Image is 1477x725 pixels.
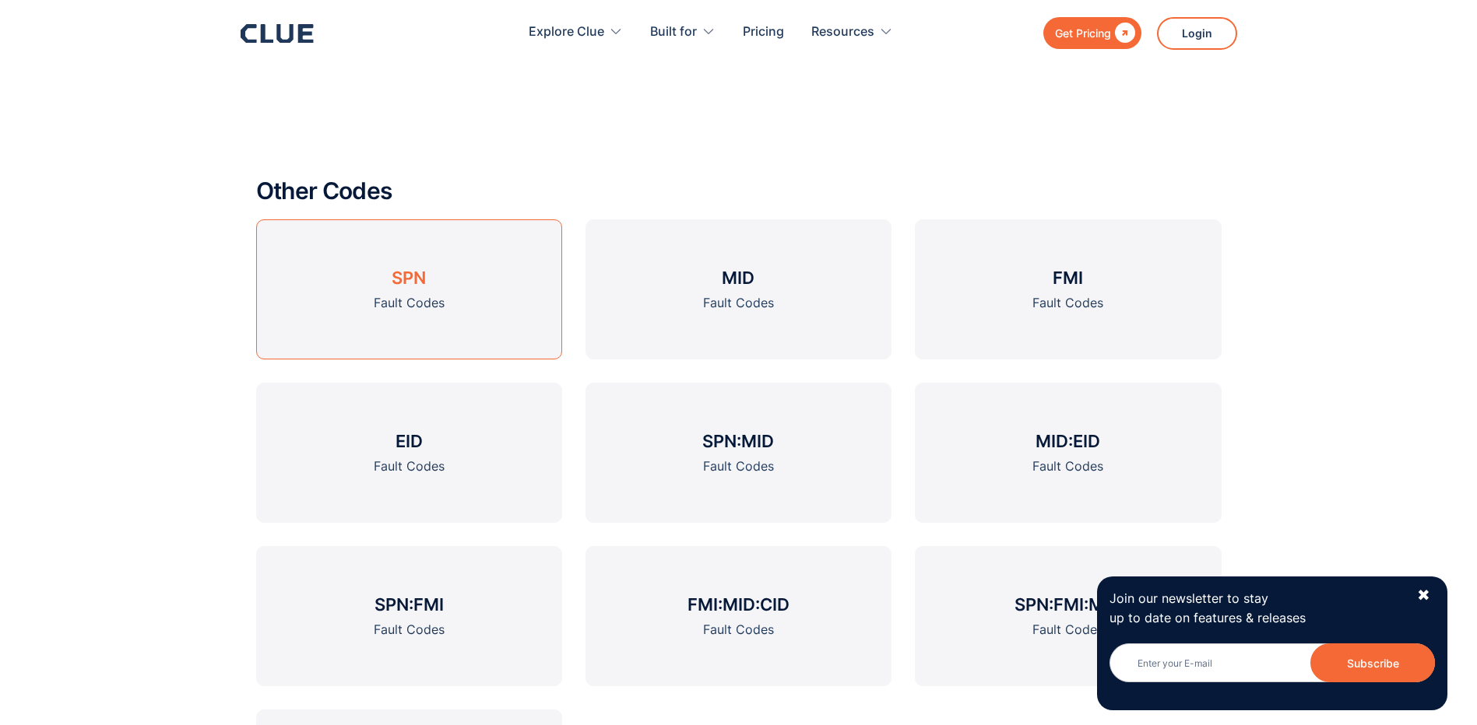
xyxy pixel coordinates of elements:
[1036,429,1100,453] h3: MID:EID
[256,178,1222,204] h2: Other Codes
[1055,23,1111,43] div: Get Pricing
[1032,620,1103,639] div: Fault Codes
[374,457,445,476] div: Fault Codes
[586,546,891,686] a: FMI:MID:CIDFault Codes
[915,546,1221,686] a: SPN:FMI:MIDFault Codes
[1043,17,1141,49] a: Get Pricing
[702,429,774,453] h3: SPN:MID
[392,266,426,289] h3: SPN
[915,383,1221,523] a: MID:EIDFault Codes
[811,8,874,57] div: Resources
[1110,643,1435,698] form: Newsletter
[1110,643,1435,682] input: Enter your E-mail
[529,8,604,57] div: Explore Clue
[396,429,423,453] h3: EID
[743,8,784,57] a: Pricing
[1032,293,1103,313] div: Fault Codes
[1310,643,1435,682] input: Subscribe
[650,8,716,57] div: Built for
[703,620,774,639] div: Fault Codes
[256,383,562,523] a: EIDFault Codes
[374,620,445,639] div: Fault Codes
[811,8,893,57] div: Resources
[1157,17,1237,50] a: Login
[1417,586,1430,605] div: ✖
[374,293,445,313] div: Fault Codes
[256,219,562,359] a: SPNFault Codes
[1053,266,1083,289] h3: FMI
[256,546,562,686] a: SPN:FMIFault Codes
[586,219,891,359] a: MIDFault Codes
[722,266,754,289] h3: MID
[375,593,444,616] h3: SPN:FMI
[703,293,774,313] div: Fault Codes
[1032,457,1103,476] div: Fault Codes
[1111,23,1135,43] div: 
[586,383,891,523] a: SPN:MIDFault Codes
[650,8,697,57] div: Built for
[703,457,774,476] div: Fault Codes
[1110,589,1402,628] p: Join our newsletter to stay up to date on features & releases
[529,8,623,57] div: Explore Clue
[1015,593,1121,616] h3: SPN:FMI:MID
[915,219,1221,359] a: FMIFault Codes
[688,593,789,616] h3: FMI:MID:CID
